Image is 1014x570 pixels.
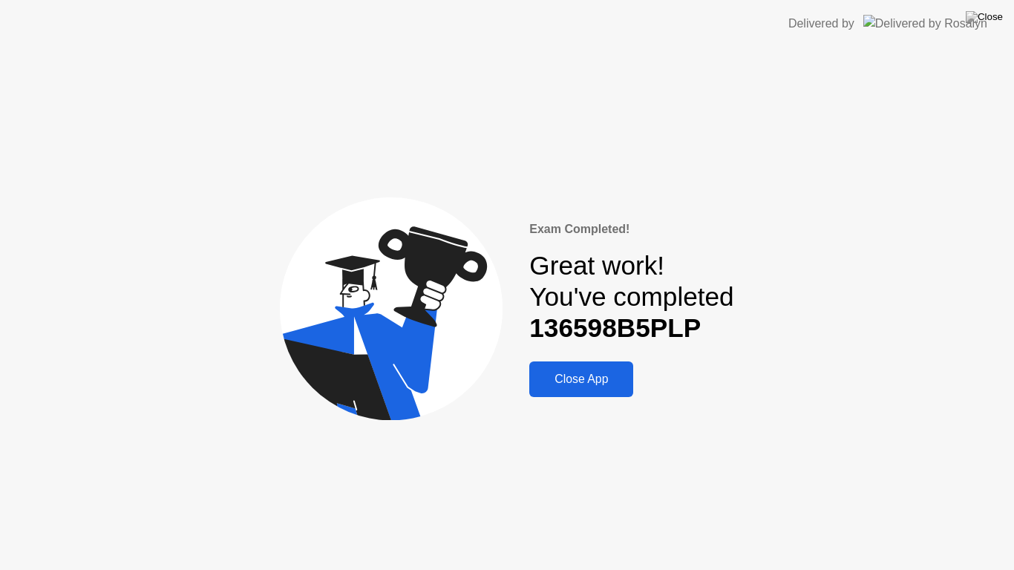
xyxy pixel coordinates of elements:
img: Close [966,11,1003,23]
div: Exam Completed! [529,220,733,238]
b: 136598B5PLP [529,313,701,342]
div: Close App [534,373,629,386]
img: Delivered by Rosalyn [863,15,987,32]
div: Great work! You've completed [529,250,733,344]
button: Close App [529,361,633,397]
div: Delivered by [788,15,854,33]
